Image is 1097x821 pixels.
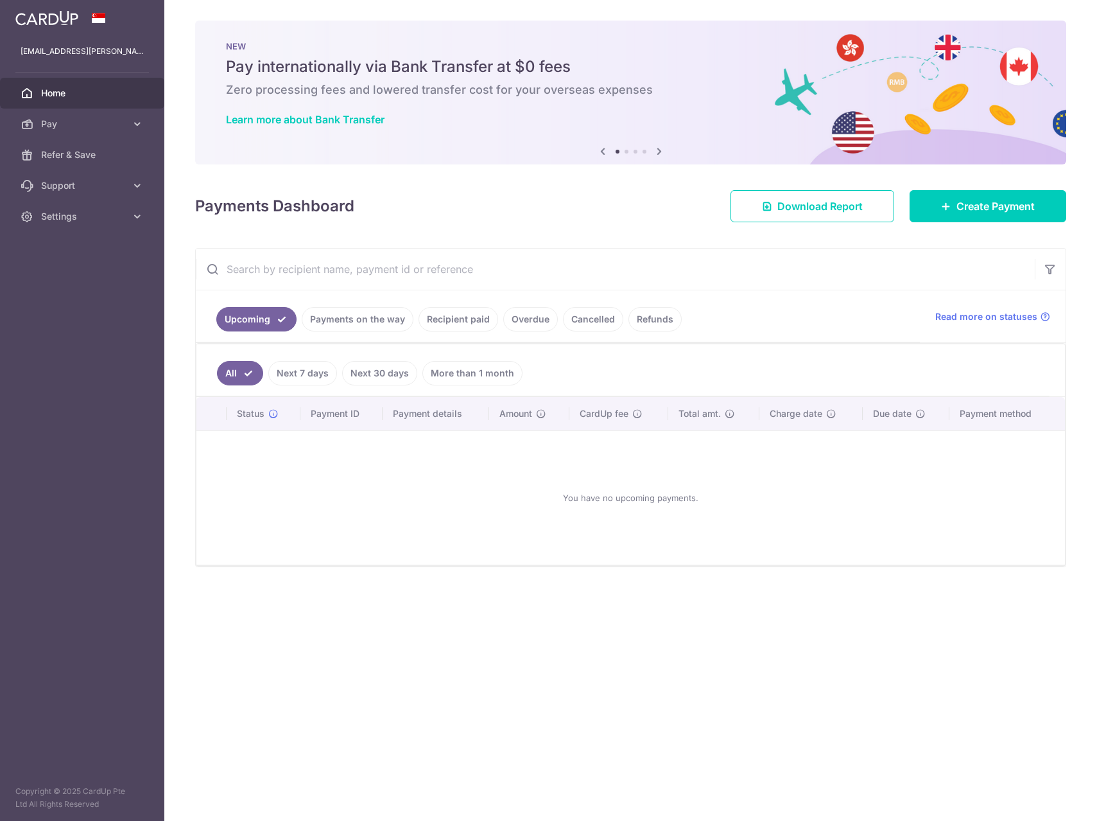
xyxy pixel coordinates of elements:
[503,307,558,331] a: Overdue
[580,407,628,420] span: CardUp fee
[226,41,1035,51] p: NEW
[41,179,126,192] span: Support
[41,118,126,130] span: Pay
[237,407,264,420] span: Status
[678,407,721,420] span: Total amt.
[226,57,1035,77] h5: Pay internationally via Bank Transfer at $0 fees
[302,307,413,331] a: Payments on the way
[422,361,523,385] a: More than 1 month
[195,21,1066,164] img: Bank transfer banner
[226,82,1035,98] h6: Zero processing fees and lowered transfer cost for your overseas expenses
[910,190,1066,222] a: Create Payment
[873,407,911,420] span: Due date
[21,45,144,58] p: [EMAIL_ADDRESS][PERSON_NAME][DOMAIN_NAME]
[935,310,1037,323] span: Read more on statuses
[41,87,126,100] span: Home
[949,397,1065,430] th: Payment method
[777,199,863,214] span: Download Report
[935,310,1050,323] a: Read more on statuses
[226,113,384,126] a: Learn more about Bank Transfer
[770,407,822,420] span: Charge date
[15,10,78,26] img: CardUp
[212,441,1049,554] div: You have no upcoming payments.
[216,307,297,331] a: Upcoming
[499,407,532,420] span: Amount
[383,397,489,430] th: Payment details
[419,307,498,331] a: Recipient paid
[268,361,337,385] a: Next 7 days
[41,210,126,223] span: Settings
[195,195,354,218] h4: Payments Dashboard
[956,199,1035,214] span: Create Payment
[342,361,417,385] a: Next 30 days
[300,397,383,430] th: Payment ID
[563,307,623,331] a: Cancelled
[196,249,1035,290] input: Search by recipient name, payment id or reference
[217,361,263,385] a: All
[730,190,894,222] a: Download Report
[41,148,126,161] span: Refer & Save
[628,307,682,331] a: Refunds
